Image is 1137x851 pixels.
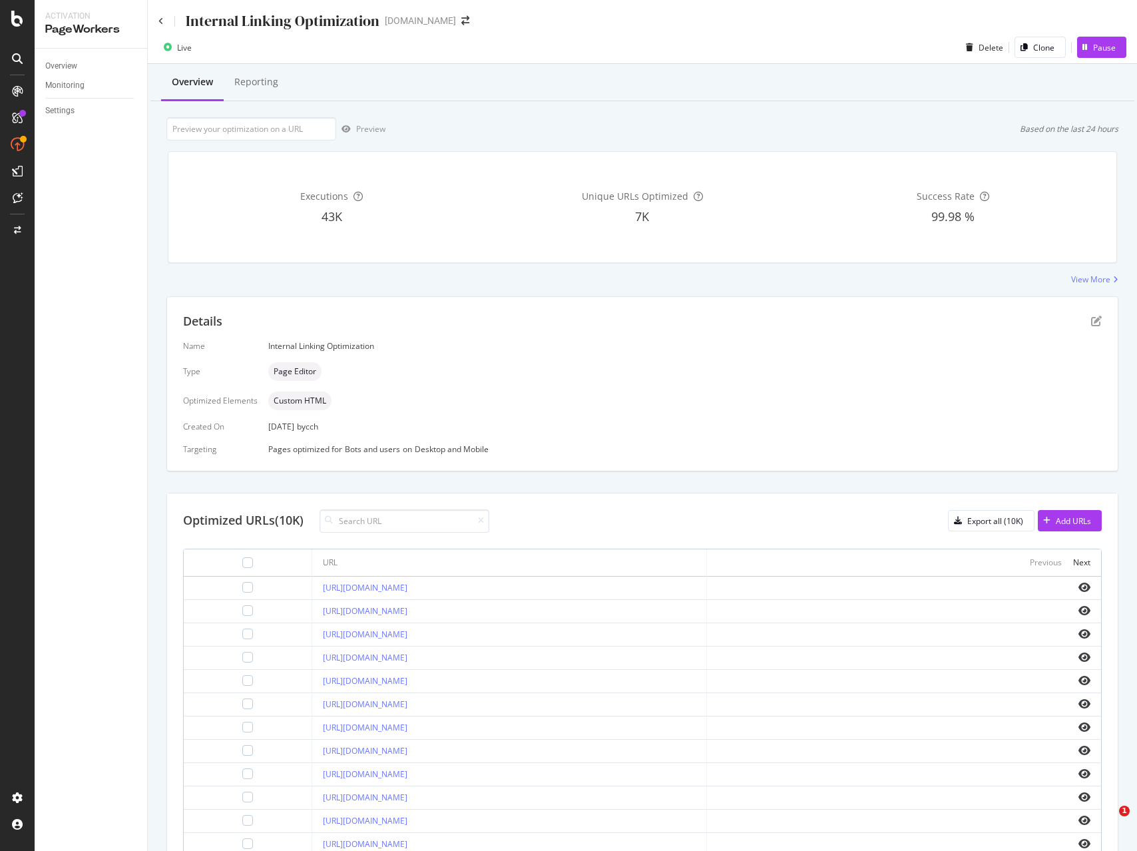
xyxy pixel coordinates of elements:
span: 1 [1119,806,1130,816]
div: Internal Linking Optimization [186,11,379,31]
div: pen-to-square [1091,316,1102,326]
button: Export all (10K) [948,510,1034,531]
div: Activation [45,11,136,22]
div: Created On [183,421,258,432]
i: eye [1078,792,1090,802]
a: [URL][DOMAIN_NAME] [323,652,407,663]
a: [URL][DOMAIN_NAME] [323,699,407,710]
span: Success Rate [917,190,975,202]
a: [URL][DOMAIN_NAME] [323,675,407,687]
div: by cch [297,421,318,432]
div: Optimized URLs (10K) [183,512,304,529]
div: Type [183,366,258,377]
a: Settings [45,104,138,118]
div: Previous [1030,557,1062,568]
button: Clone [1015,37,1066,58]
div: Export all (10K) [967,515,1023,527]
div: Reporting [234,75,278,89]
span: Executions [300,190,348,202]
i: eye [1078,768,1090,779]
button: Previous [1030,555,1062,571]
div: neutral label [268,362,322,381]
a: Monitoring [45,79,138,93]
a: [URL][DOMAIN_NAME] [323,582,407,593]
input: Search URL [320,509,489,533]
div: Overview [45,59,77,73]
div: Add URLs [1056,515,1091,527]
i: eye [1078,722,1090,732]
a: [URL][DOMAIN_NAME] [323,838,407,850]
div: Pages optimized for on [268,443,1102,455]
div: Next [1073,557,1090,568]
div: Desktop and Mobile [415,443,489,455]
i: eye [1078,582,1090,593]
a: [URL][DOMAIN_NAME] [323,629,407,640]
a: View More [1071,274,1118,285]
div: Live [177,42,192,53]
button: Next [1073,555,1090,571]
div: View More [1071,274,1110,285]
div: Preview [356,123,385,135]
div: [DATE] [268,421,1102,432]
span: Page Editor [274,368,316,376]
span: Unique URLs Optimized [582,190,688,202]
i: eye [1078,675,1090,686]
div: arrow-right-arrow-left [461,16,469,25]
a: [URL][DOMAIN_NAME] [323,815,407,826]
a: [URL][DOMAIN_NAME] [323,605,407,617]
i: eye [1078,838,1090,849]
div: Optimized Elements [183,395,258,406]
a: Click to go back [158,17,164,25]
i: eye [1078,815,1090,826]
i: eye [1078,605,1090,616]
div: Based on the last 24 hours [1020,123,1118,135]
button: Delete [961,37,1003,58]
div: [DOMAIN_NAME] [385,14,456,27]
div: Monitoring [45,79,85,93]
div: Pause [1093,42,1116,53]
div: Overview [172,75,213,89]
div: Settings [45,104,75,118]
iframe: Intercom live chat [1092,806,1124,838]
button: Add URLs [1038,510,1102,531]
span: Custom HTML [274,397,326,405]
a: [URL][DOMAIN_NAME] [323,745,407,756]
div: Delete [979,42,1003,53]
a: [URL][DOMAIN_NAME] [323,722,407,733]
i: eye [1078,629,1090,639]
div: Details [183,313,222,330]
div: Internal Linking Optimization [268,340,1102,352]
div: Clone [1033,42,1054,53]
div: PageWorkers [45,22,136,37]
a: [URL][DOMAIN_NAME] [323,792,407,803]
a: [URL][DOMAIN_NAME] [323,768,407,780]
i: eye [1078,699,1090,709]
div: Targeting [183,443,258,455]
i: eye [1078,652,1090,663]
button: Pause [1077,37,1126,58]
div: Name [183,340,258,352]
span: 7K [635,208,649,224]
input: Preview your optimization on a URL [166,117,336,141]
div: URL [323,557,338,569]
span: 43K [322,208,342,224]
button: Preview [336,119,385,140]
span: 99.98 % [931,208,975,224]
div: Bots and users [345,443,400,455]
i: eye [1078,745,1090,756]
a: Overview [45,59,138,73]
div: neutral label [268,392,332,410]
